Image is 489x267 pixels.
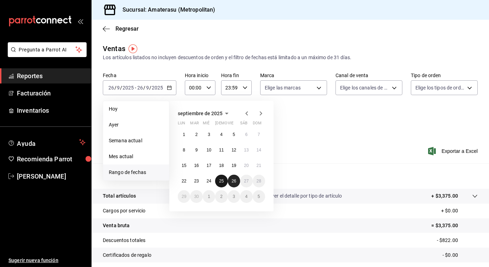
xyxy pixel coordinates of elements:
div: Los artículos listados no incluyen descuentos de orden y el filtro de fechas está limitado a un m... [103,54,478,61]
abbr: 14 de septiembre de 2025 [257,148,261,153]
button: 4 de septiembre de 2025 [215,128,227,141]
p: + $0.00 [441,207,478,215]
input: -- [146,85,149,91]
button: Pregunta a Parrot AI [8,42,87,57]
abbr: 5 de septiembre de 2025 [233,132,235,137]
abbr: 27 de septiembre de 2025 [244,179,249,184]
abbr: 22 de septiembre de 2025 [182,179,186,184]
button: 3 de octubre de 2025 [228,190,240,203]
button: 1 de octubre de 2025 [203,190,215,203]
span: - [135,85,136,91]
span: Rango de fechas [109,169,163,176]
span: Hoy [109,105,163,113]
abbr: 21 de septiembre de 2025 [257,163,261,168]
button: 15 de septiembre de 2025 [178,159,190,172]
button: 5 de septiembre de 2025 [228,128,240,141]
label: Fecha [103,73,176,78]
span: / [149,85,151,91]
span: Ayer [109,121,163,129]
button: 17 de septiembre de 2025 [203,159,215,172]
input: ---- [151,85,163,91]
span: Recomienda Parrot [17,154,86,164]
button: 2 de octubre de 2025 [215,190,227,203]
abbr: 28 de septiembre de 2025 [257,179,261,184]
abbr: 9 de septiembre de 2025 [195,148,198,153]
input: -- [108,85,114,91]
abbr: 6 de septiembre de 2025 [245,132,247,137]
button: 23 de septiembre de 2025 [190,175,202,187]
abbr: martes [190,121,199,128]
span: Elige los canales de venta [340,84,389,91]
span: Sugerir nueva función [8,257,86,264]
button: 1 de septiembre de 2025 [178,128,190,141]
span: Inventarios [17,106,86,115]
abbr: 25 de septiembre de 2025 [219,179,224,184]
button: 12 de septiembre de 2025 [228,144,240,156]
abbr: 19 de septiembre de 2025 [232,163,236,168]
abbr: 29 de septiembre de 2025 [182,194,186,199]
p: Cargos por servicio [103,207,146,215]
button: 11 de septiembre de 2025 [215,144,227,156]
button: 4 de octubre de 2025 [240,190,252,203]
abbr: 10 de septiembre de 2025 [207,148,211,153]
abbr: 18 de septiembre de 2025 [219,163,224,168]
button: 14 de septiembre de 2025 [253,144,265,156]
span: Ayuda [17,138,76,147]
button: 29 de septiembre de 2025 [178,190,190,203]
abbr: 12 de septiembre de 2025 [232,148,236,153]
p: = $3,375.00 [432,222,478,229]
button: 25 de septiembre de 2025 [215,175,227,187]
button: 9 de septiembre de 2025 [190,144,202,156]
label: Hora fin [221,73,252,78]
button: septiembre de 2025 [178,109,231,118]
span: / [114,85,117,91]
abbr: 24 de septiembre de 2025 [207,179,211,184]
button: Regresar [103,25,139,32]
abbr: lunes [178,121,185,128]
p: - $822.00 [437,237,478,244]
abbr: 1 de septiembre de 2025 [183,132,185,137]
span: [PERSON_NAME] [17,172,86,181]
button: 2 de septiembre de 2025 [190,128,202,141]
abbr: 7 de septiembre de 2025 [258,132,260,137]
abbr: 30 de septiembre de 2025 [194,194,199,199]
abbr: 20 de septiembre de 2025 [244,163,249,168]
span: / [143,85,145,91]
p: + $3,375.00 [432,192,458,200]
abbr: domingo [253,121,262,128]
abbr: viernes [228,121,233,128]
abbr: 2 de octubre de 2025 [220,194,223,199]
abbr: 3 de octubre de 2025 [233,194,235,199]
p: - $0.00 [443,252,478,259]
abbr: sábado [240,121,247,128]
button: 5 de octubre de 2025 [253,190,265,203]
abbr: 4 de octubre de 2025 [245,194,247,199]
p: Descuentos totales [103,237,145,244]
button: 10 de septiembre de 2025 [203,144,215,156]
abbr: 23 de septiembre de 2025 [194,179,199,184]
abbr: miércoles [203,121,209,128]
button: 8 de septiembre de 2025 [178,144,190,156]
button: 26 de septiembre de 2025 [228,175,240,187]
button: 20 de septiembre de 2025 [240,159,252,172]
button: 19 de septiembre de 2025 [228,159,240,172]
abbr: 26 de septiembre de 2025 [232,179,236,184]
label: Tipo de orden [411,73,478,78]
button: 3 de septiembre de 2025 [203,128,215,141]
span: Elige las marcas [265,84,301,91]
span: Pregunta a Parrot AI [19,46,76,54]
span: Semana actual [109,137,163,144]
button: 13 de septiembre de 2025 [240,144,252,156]
p: Venta bruta [103,222,130,229]
span: Facturación [17,88,86,98]
button: 6 de septiembre de 2025 [240,128,252,141]
abbr: 15 de septiembre de 2025 [182,163,186,168]
button: Exportar a Excel [430,147,478,155]
button: 24 de septiembre de 2025 [203,175,215,187]
button: 16 de septiembre de 2025 [190,159,202,172]
label: Hora inicio [185,73,215,78]
span: Regresar [115,25,139,32]
input: ---- [122,85,134,91]
abbr: 1 de octubre de 2025 [208,194,210,199]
